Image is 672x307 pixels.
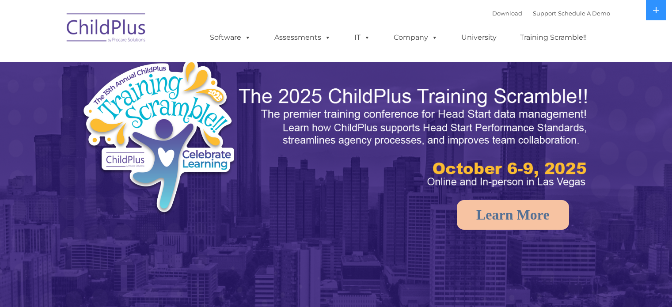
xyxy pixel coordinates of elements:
[266,29,340,46] a: Assessments
[201,29,260,46] a: Software
[492,10,522,17] a: Download
[492,10,610,17] font: |
[452,29,505,46] a: University
[511,29,596,46] a: Training Scramble!!
[457,200,569,230] a: Learn More
[533,10,556,17] a: Support
[62,7,151,51] img: ChildPlus by Procare Solutions
[385,29,447,46] a: Company
[345,29,379,46] a: IT
[558,10,610,17] a: Schedule A Demo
